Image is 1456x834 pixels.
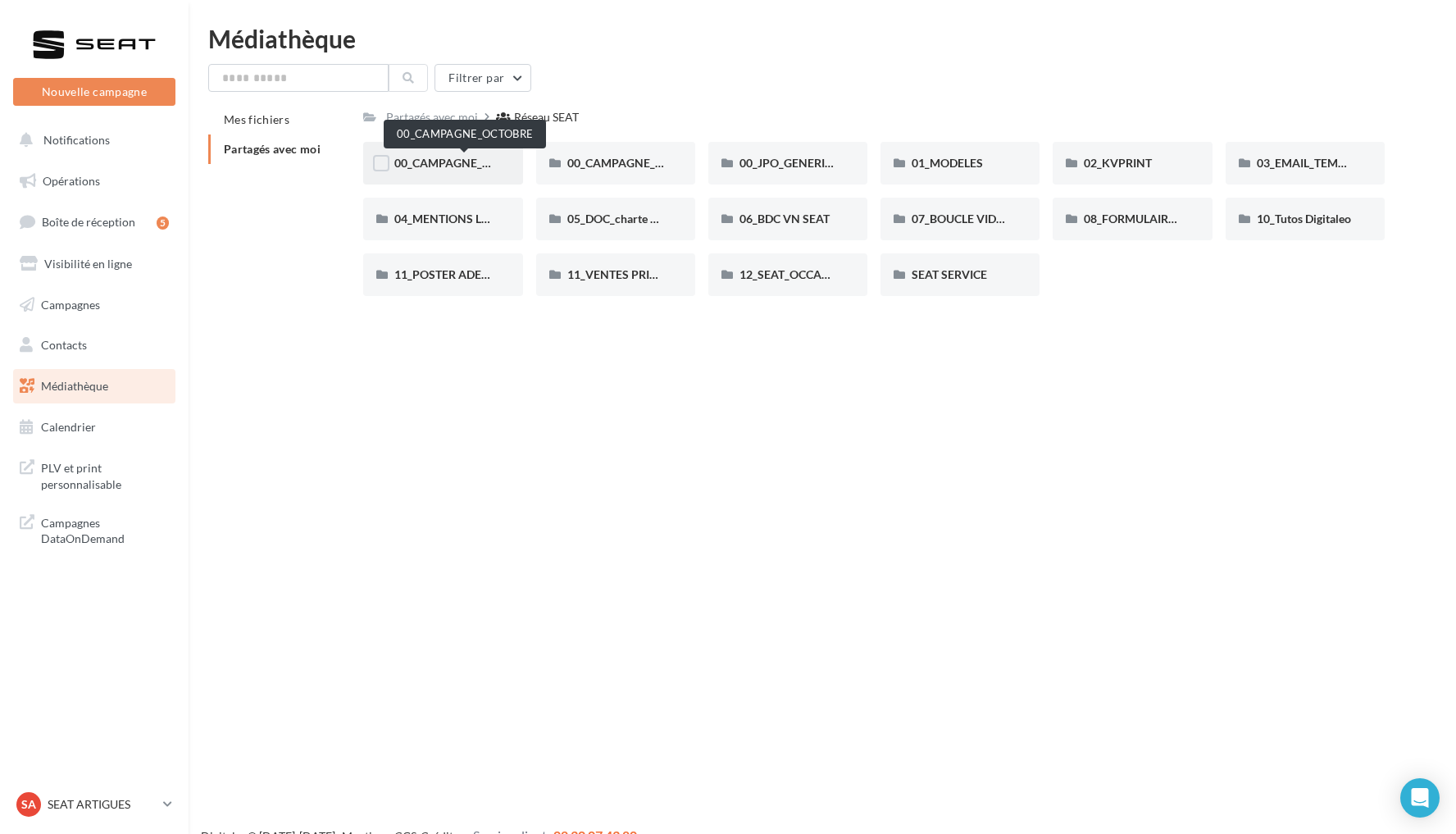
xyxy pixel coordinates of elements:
span: SA [21,796,36,813]
span: 00_JPO_GENERIQUE IBIZA ARONA [739,156,925,170]
span: Opérations [43,174,100,188]
div: 5 [157,216,169,230]
a: Campagnes [10,288,179,322]
a: Médiathèque [10,369,179,403]
a: PLV et print personnalisable [10,450,179,499]
div: Réseau SEAT [514,109,579,125]
span: 04_MENTIONS LEGALES OFFRES PRESSE [394,212,612,226]
span: 11_POSTER ADEME SEAT [394,267,528,281]
span: SEAT SERVICE [912,267,987,281]
span: 00_CAMPAGNE_OCTOBRE [394,156,535,170]
span: 08_FORMULAIRE DE DEMANDE CRÉATIVE [1084,212,1308,226]
span: Partagés avec moi [224,142,321,156]
p: SEAT ARTIGUES [48,796,157,813]
a: Campagnes DataOnDemand [10,505,179,554]
span: 00_CAMPAGNE_SEPTEMBRE [567,156,721,170]
span: Campagnes [41,297,100,311]
button: Filtrer par [435,64,531,92]
span: 12_SEAT_OCCASIONS_GARANTIES [739,267,925,281]
span: Contacts [41,338,87,352]
span: Visibilité en ligne [44,257,132,271]
span: PLV et print personnalisable [41,457,169,492]
button: Nouvelle campagne [13,78,175,106]
a: Contacts [10,328,179,362]
span: 05_DOC_charte graphique + Guidelines [567,212,767,226]
a: Opérations [10,164,179,198]
a: Calendrier [10,410,179,444]
span: 02_KVPRINT [1084,156,1152,170]
span: 07_BOUCLE VIDEO ECRAN SHOWROOM [912,212,1128,226]
span: Médiathèque [41,379,108,393]
span: Calendrier [41,420,96,434]
span: 06_BDC VN SEAT [739,212,830,226]
a: Visibilité en ligne [10,247,179,281]
span: 03_EMAIL_TEMPLATE HTML SEAT [1257,156,1436,170]
span: 01_MODELES [912,156,983,170]
span: Campagnes DataOnDemand [41,512,169,547]
span: 11_VENTES PRIVÉES SEAT [567,267,707,281]
a: SA SEAT ARTIGUES [13,789,175,820]
div: 00_CAMPAGNE_OCTOBRE [384,120,546,148]
div: Médiathèque [208,26,1436,51]
div: Open Intercom Messenger [1400,778,1440,818]
span: 10_Tutos Digitaleo [1257,212,1351,226]
div: Partagés avec moi [386,109,478,125]
button: Notifications [10,123,172,157]
span: Boîte de réception [42,215,135,229]
span: Notifications [43,133,110,147]
span: Mes fichiers [224,112,289,126]
a: Boîte de réception5 [10,204,179,239]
